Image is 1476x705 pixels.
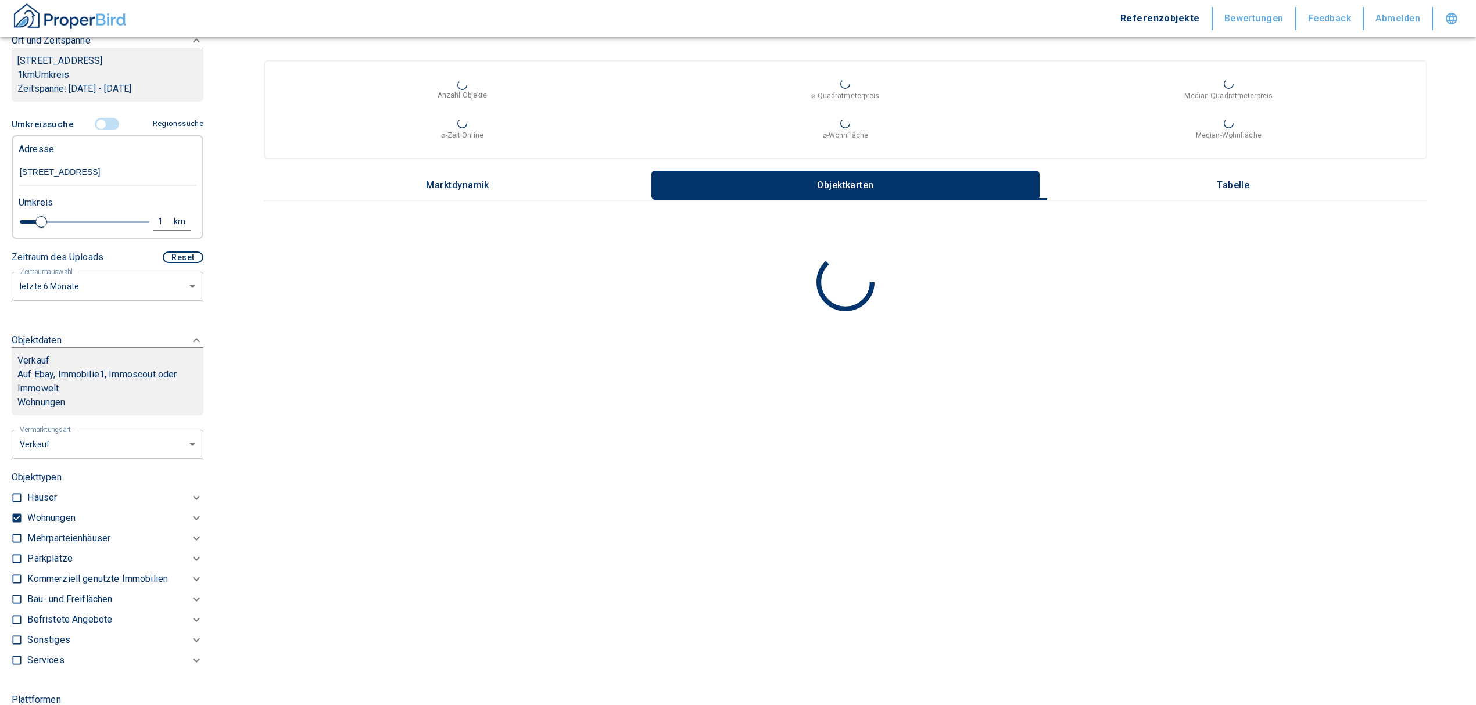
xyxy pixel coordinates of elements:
p: Häuser [27,491,57,505]
p: Mehrparteienhäuser [27,531,110,545]
p: Verkauf [17,354,49,368]
p: Befristete Angebote [27,613,112,627]
div: Ort und Zeitspanne[STREET_ADDRESS]1kmUmkreisZeitspanne: [DATE] - [DATE] [12,22,203,113]
p: Zeitraum des Uploads [12,250,103,264]
div: letzte 6 Monate [12,271,203,301]
div: Kommerziell genutzte Immobilien [27,569,203,589]
div: Services [27,650,203,671]
button: Regionssuche [148,114,203,134]
p: Tabelle [1204,180,1262,190]
p: Bau- und Freiflächen [27,592,112,606]
p: Wohnungen [17,395,198,409]
button: Feedback [1296,7,1364,30]
p: Parkplätze [27,552,73,566]
p: ⌀-Zeit Online [441,130,483,141]
img: ProperBird Logo and Home Button [12,2,128,31]
p: Kommerziell genutzte Immobilien [27,572,168,586]
p: Wohnungen [27,511,75,525]
button: Umkreissuche [12,113,78,135]
div: letzte 6 Monate [12,429,203,459]
div: ObjektdatenVerkaufAuf Ebay, Immobilie1, Immoscout oder ImmoweltWohnungen [12,322,203,427]
div: Sonstiges [27,630,203,650]
p: Auf Ebay, Immobilie1, Immoscout oder Immowelt [17,368,198,395]
p: Median-Wohnfläche [1196,130,1262,141]
div: Mehrparteienhäuser [27,528,203,549]
p: Objekttypen [12,470,203,484]
button: Referenzobjekte [1109,7,1213,30]
div: km [177,214,188,229]
p: Objektdaten [12,333,62,347]
div: 1 [156,214,177,229]
div: Befristete Angebote [27,610,203,630]
p: ⌀-Quadratmeterpreis [811,91,879,101]
p: Sonstiges [27,633,70,647]
button: Reset [163,251,203,263]
p: Adresse [19,142,54,156]
button: ProperBird Logo and Home Button [12,2,128,35]
p: Marktdynamik [426,180,489,190]
p: Ort und Zeitspanne [12,34,91,48]
p: Services [27,653,64,667]
div: Wohnungen [27,508,203,528]
p: Objektkarten [816,180,875,190]
p: Median-Quadratmeterpreis [1184,91,1273,101]
div: Bau- und Freiflächen [27,589,203,610]
input: Adresse ändern [19,159,196,186]
div: Häuser [27,488,203,508]
p: Umkreis [19,196,53,210]
p: Anzahl Objekte [438,90,488,100]
p: 1 km Umkreis [17,68,198,82]
p: Zeitspanne: [DATE] - [DATE] [17,82,198,96]
div: Parkplätze [27,549,203,569]
button: 1km [153,213,191,231]
p: ⌀-Wohnfläche [823,130,868,141]
p: [STREET_ADDRESS] [17,54,198,68]
button: Bewertungen [1213,7,1296,30]
div: wrapped label tabs example [264,171,1427,200]
button: Abmelden [1364,7,1433,30]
